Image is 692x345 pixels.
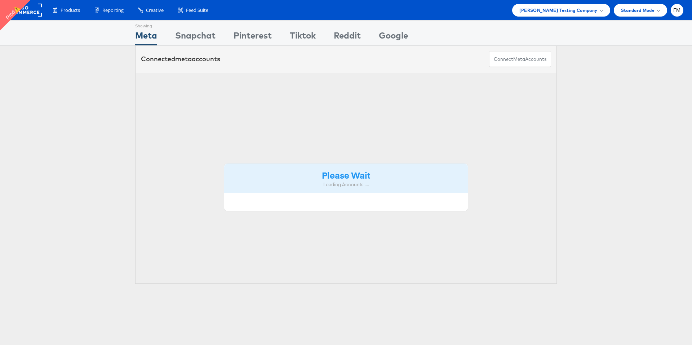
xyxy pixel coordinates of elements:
[141,54,220,64] div: Connected accounts
[146,7,164,14] span: Creative
[230,181,462,188] div: Loading Accounts ....
[621,6,655,14] span: Standard Mode
[175,55,192,63] span: meta
[489,51,551,67] button: ConnectmetaAccounts
[290,29,316,45] div: Tiktok
[334,29,361,45] div: Reddit
[513,56,525,63] span: meta
[61,7,80,14] span: Products
[186,7,208,14] span: Feed Suite
[673,8,681,13] span: FM
[135,21,157,29] div: Showing
[322,169,370,181] strong: Please Wait
[135,29,157,45] div: Meta
[379,29,408,45] div: Google
[102,7,124,14] span: Reporting
[234,29,272,45] div: Pinterest
[175,29,216,45] div: Snapchat
[519,6,598,14] span: [PERSON_NAME] Testing Company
